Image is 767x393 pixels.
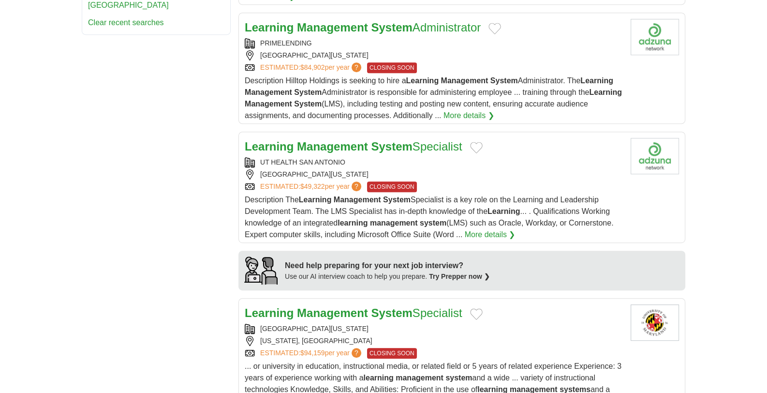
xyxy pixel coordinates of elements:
strong: Learning [245,21,294,34]
a: More details ❯ [465,229,516,241]
a: ESTIMATED:$84,902per year? [260,62,363,73]
span: CLOSING SOON [367,62,417,73]
strong: Management [297,21,368,34]
button: Add to favorite jobs [488,23,501,34]
button: Add to favorite jobs [470,308,483,320]
strong: System [371,21,412,34]
a: Learning Management SystemSpecialist [245,140,462,153]
div: PRIMELENDING [245,38,623,48]
a: [GEOGRAPHIC_DATA][US_STATE] [260,325,369,333]
span: ? [352,181,361,191]
span: $49,322 [300,182,325,190]
div: [GEOGRAPHIC_DATA][US_STATE] [245,50,623,60]
strong: management [370,219,418,227]
span: $94,159 [300,349,325,357]
span: ? [352,62,361,72]
strong: System [383,196,411,204]
img: UT Health San Antonio logo [631,138,679,174]
a: UT HEALTH SAN ANTONIO [260,158,345,166]
strong: Learning [487,207,520,215]
div: [GEOGRAPHIC_DATA][US_STATE] [245,169,623,180]
strong: Management [297,306,368,319]
a: More details ❯ [443,110,494,121]
strong: system [445,374,472,382]
strong: System [294,100,322,108]
strong: management [396,374,443,382]
a: Clear recent searches [88,18,164,27]
a: ESTIMATED:$49,322per year? [260,181,363,192]
strong: Learning [406,76,439,85]
strong: learning [338,219,368,227]
a: Try Prepper now ❯ [429,272,490,280]
strong: Management [334,196,381,204]
strong: Management [245,88,292,96]
span: ? [352,348,361,358]
strong: Management [245,100,292,108]
a: Learning Management SystemAdministrator [245,21,481,34]
strong: System [371,306,412,319]
strong: Learning [245,140,294,153]
strong: system [420,219,446,227]
a: Learning Management SystemSpecialist [245,306,462,319]
div: [US_STATE], [GEOGRAPHIC_DATA] [245,336,623,346]
button: Add to favorite jobs [470,142,483,153]
strong: learning [363,374,393,382]
strong: System [294,88,322,96]
img: Company logo [631,19,679,55]
a: ESTIMATED:$94,159per year? [260,348,363,359]
span: $84,902 [300,63,325,71]
img: University of Maryland logo [631,304,679,341]
span: CLOSING SOON [367,181,417,192]
div: Use our AI interview coach to help you prepare. [285,272,490,282]
strong: Learning [580,76,613,85]
span: CLOSING SOON [367,348,417,359]
strong: Learning [589,88,622,96]
strong: Learning [299,196,332,204]
strong: Management [297,140,368,153]
strong: System [371,140,412,153]
strong: Learning [245,306,294,319]
div: Need help preparing for your next job interview? [285,260,490,272]
span: Description Hilltop Holdings is seeking to hire a Administrator. The Administrator is responsible... [245,76,622,120]
strong: System [490,76,518,85]
span: Description The Specialist is a key role on the Learning and Leadership Development Team. The LMS... [245,196,613,239]
strong: Management [441,76,488,85]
